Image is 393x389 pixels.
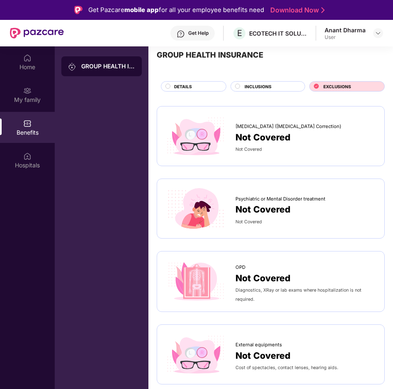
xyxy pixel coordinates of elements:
[165,115,227,157] img: icon
[375,30,381,36] img: svg+xml;base64,PHN2ZyBpZD0iRHJvcGRvd24tMzJ4MzIiIHhtbG5zPSJodHRwOi8vd3d3LnczLm9yZy8yMDAwL3N2ZyIgd2...
[235,264,245,271] span: OPD
[245,83,272,90] span: INCLUSIONS
[321,6,325,14] img: Stroke
[23,119,32,128] img: svg+xml;base64,PHN2ZyBpZD0iQmVuZWZpdHMiIHhtbG5zPSJodHRwOi8vd3d3LnczLm9yZy8yMDAwL3N2ZyIgd2lkdGg9Ij...
[81,62,135,70] div: GROUP HEALTH INSURANCE
[88,5,264,15] div: Get Pazcare for all your employee benefits need
[249,29,307,37] div: ECOTECH IT SOLUTIONS PRIVATE LIMITED
[235,271,291,285] span: Not Covered
[325,26,366,34] div: Anant Dharma
[124,6,159,14] strong: mobile app
[23,54,32,62] img: svg+xml;base64,PHN2ZyBpZD0iSG9tZSIgeG1sbnM9Imh0dHA6Ly93d3cudzMub3JnLzIwMDAvc3ZnIiB3aWR0aD0iMjAiIG...
[157,49,263,61] div: GROUP HEALTH INSURANCE
[177,30,185,38] img: svg+xml;base64,PHN2ZyBpZD0iSGVscC0zMngzMiIgeG1sbnM9Imh0dHA6Ly93d3cudzMub3JnLzIwMDAvc3ZnIiB3aWR0aD...
[10,28,64,39] img: New Pazcare Logo
[165,187,227,230] img: icon
[323,83,351,90] span: EXCLUSIONS
[235,147,262,152] span: Not Covered
[165,333,227,376] img: icon
[235,349,291,362] span: Not Covered
[235,341,282,349] span: External equipments
[165,260,227,303] img: icon
[270,6,322,14] a: Download Now
[237,28,242,38] span: E
[23,152,32,160] img: svg+xml;base64,PHN2ZyBpZD0iSG9zcGl0YWxzIiB4bWxucz0iaHR0cDovL3d3dy53My5vcmcvMjAwMC9zdmciIHdpZHRoPS...
[235,196,325,203] span: Psychiatric or Mental Disorder treatment
[235,130,291,144] span: Not Covered
[235,203,291,216] span: Not Covered
[235,123,341,130] span: [MEDICAL_DATA] ([MEDICAL_DATA] Correction)
[188,30,209,36] div: Get Help
[74,6,82,14] img: Logo
[174,83,192,90] span: DETAILS
[23,87,32,95] img: svg+xml;base64,PHN2ZyB3aWR0aD0iMjAiIGhlaWdodD0iMjAiIHZpZXdCb3g9IjAgMCAyMCAyMCIgZmlsbD0ibm9uZSIgeG...
[235,365,338,370] span: Cost of spectacles, contact lenses, hearing aids.
[235,288,361,302] span: Diagnostics, XRay or lab exams where hospitalization is not required.
[325,34,366,41] div: User
[235,219,262,225] span: Not Covered
[68,63,76,71] img: svg+xml;base64,PHN2ZyB3aWR0aD0iMjAiIGhlaWdodD0iMjAiIHZpZXdCb3g9IjAgMCAyMCAyMCIgZmlsbD0ibm9uZSIgeG...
